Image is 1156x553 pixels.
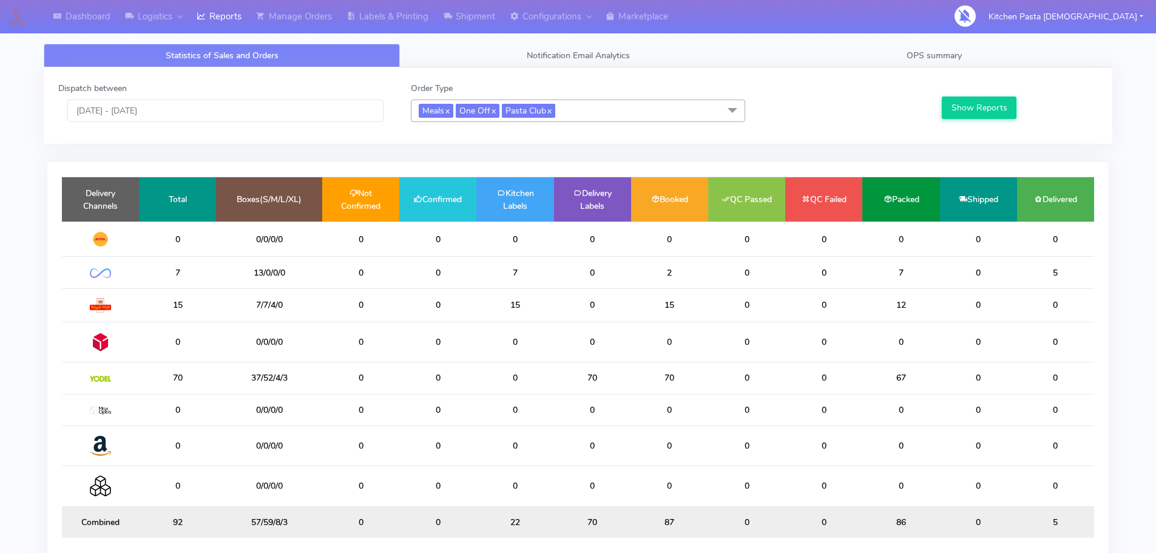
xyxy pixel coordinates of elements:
td: 0 [399,394,476,426]
td: Packed [862,177,939,222]
input: Pick the Daterange [67,100,384,122]
img: DPD [90,331,111,353]
td: 57/59/8/3 [216,506,322,538]
td: Delivered [1017,177,1094,222]
td: Delivery Labels [554,177,631,222]
td: 0 [785,466,862,506]
td: 0 [399,506,476,538]
td: 0 [708,257,785,288]
span: Statistics of Sales and Orders [166,50,279,61]
td: Combined [62,506,139,538]
img: Amazon [90,435,111,456]
td: 0 [322,322,399,362]
td: 0 [322,257,399,288]
td: 0/0/0/0 [216,426,322,466]
label: Dispatch between [58,82,127,95]
td: Total [139,177,216,222]
img: Yodel [90,376,111,382]
td: 5 [1017,257,1094,288]
td: 0 [322,466,399,506]
td: 0 [785,322,862,362]
td: 0 [785,362,862,394]
td: 0 [708,222,785,257]
td: 70 [139,362,216,394]
span: Pasta Club [502,104,555,118]
td: 0 [554,466,631,506]
td: 0 [708,362,785,394]
td: 0 [631,426,708,466]
ul: Tabs [44,44,1112,67]
td: 0 [139,426,216,466]
td: 0 [554,426,631,466]
td: 0 [708,394,785,426]
td: QC Failed [785,177,862,222]
td: 0 [631,466,708,506]
td: 0 [1017,288,1094,322]
span: OPS summary [907,50,962,61]
td: 0/0/0/0 [216,466,322,506]
a: x [546,104,552,117]
img: Collection [90,475,111,497]
td: 0 [476,466,553,506]
td: 0 [139,466,216,506]
td: 0 [322,394,399,426]
td: 0 [862,426,939,466]
td: 0 [322,506,399,538]
td: 0 [708,426,785,466]
td: Shipped [940,177,1017,222]
img: OnFleet [90,268,111,279]
td: 0/0/0/0 [216,394,322,426]
td: 0 [785,426,862,466]
td: 13/0/0/0 [216,257,322,288]
td: 0 [399,466,476,506]
td: Kitchen Labels [476,177,553,222]
td: 0 [631,322,708,362]
td: 0 [322,426,399,466]
a: x [444,104,450,117]
img: DHL [90,231,111,247]
td: 0 [476,362,553,394]
td: 0 [1017,466,1094,506]
button: Show Reports [942,97,1016,119]
td: 0 [399,426,476,466]
td: 0 [139,222,216,257]
td: 0 [139,322,216,362]
td: 0 [1017,362,1094,394]
td: 0 [708,288,785,322]
span: Meals [419,104,453,118]
td: 0 [1017,322,1094,362]
td: 0 [476,322,553,362]
td: 0 [862,222,939,257]
td: 15 [631,288,708,322]
td: 0 [940,257,1017,288]
td: 0 [862,466,939,506]
span: One Off [456,104,499,118]
td: Not Confirmed [322,177,399,222]
td: 86 [862,506,939,538]
td: 0 [785,257,862,288]
span: Notification Email Analytics [527,50,630,61]
td: 15 [476,288,553,322]
td: 15 [139,288,216,322]
td: 0 [476,394,553,426]
td: 7 [862,257,939,288]
td: 0 [476,426,553,466]
td: 0 [708,506,785,538]
td: 12 [862,288,939,322]
td: Delivery Channels [62,177,139,222]
td: 0 [785,394,862,426]
td: 0 [554,222,631,257]
td: 67 [862,362,939,394]
td: QC Passed [708,177,785,222]
td: 37/52/4/3 [216,362,322,394]
td: 5 [1017,506,1094,538]
td: 70 [631,362,708,394]
td: 0 [708,466,785,506]
td: 0 [554,288,631,322]
td: 0 [554,322,631,362]
td: 0 [785,222,862,257]
td: 0 [554,257,631,288]
td: 2 [631,257,708,288]
td: 0 [862,394,939,426]
td: 0 [322,222,399,257]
